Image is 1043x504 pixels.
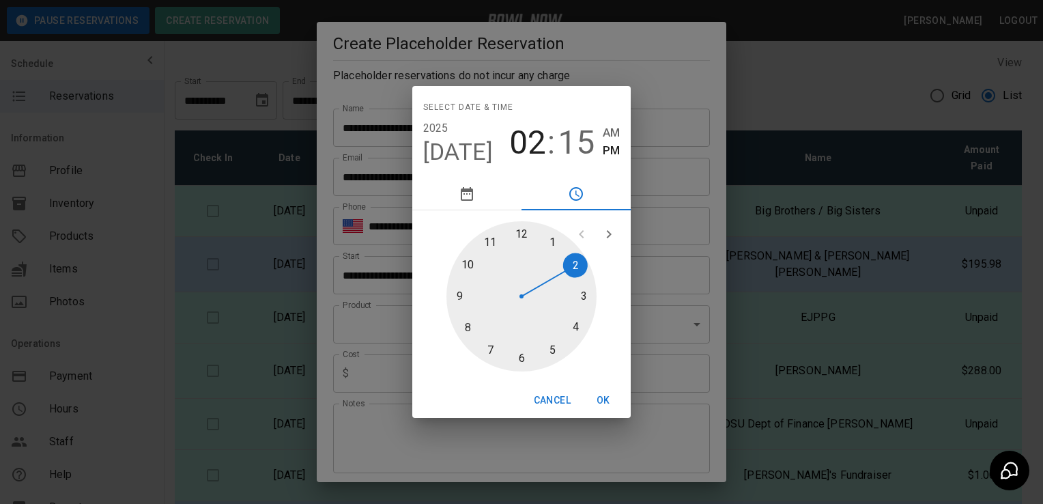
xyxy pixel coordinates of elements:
button: [DATE] [423,138,494,167]
button: 02 [509,124,546,162]
button: 2025 [423,119,448,138]
button: pick date [412,178,521,210]
button: Cancel [528,388,576,413]
button: OK [582,388,625,413]
button: open next view [595,221,623,248]
button: PM [603,141,620,160]
button: pick time [521,178,631,210]
button: 15 [558,124,595,162]
span: : [547,124,555,162]
span: Select date & time [423,97,513,119]
button: AM [603,124,620,142]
